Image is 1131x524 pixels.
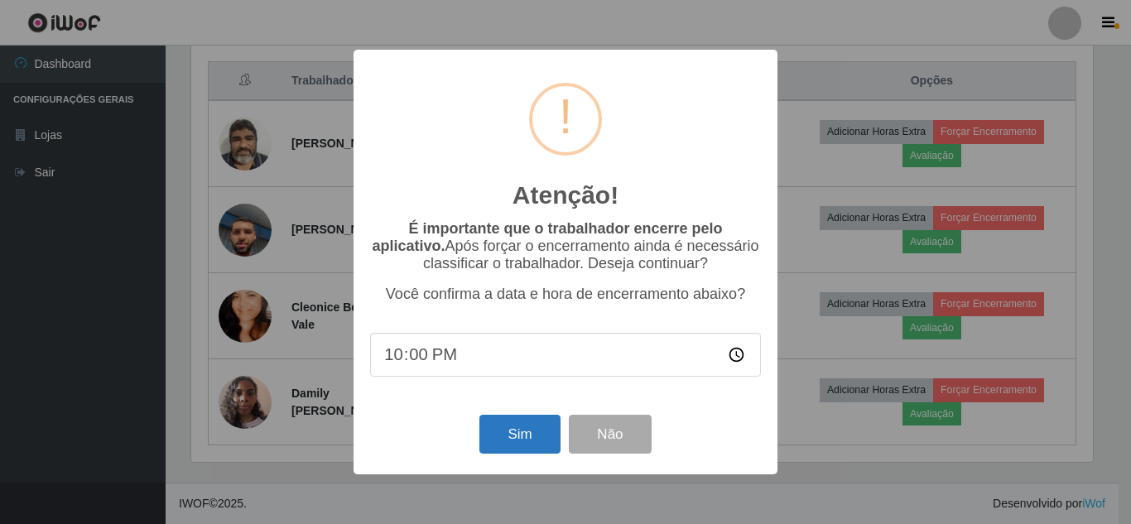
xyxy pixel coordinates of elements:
[513,180,618,210] h2: Atenção!
[372,220,722,254] b: É importante que o trabalhador encerre pelo aplicativo.
[569,415,651,454] button: Não
[370,286,761,303] p: Você confirma a data e hora de encerramento abaixo?
[370,220,761,272] p: Após forçar o encerramento ainda é necessário classificar o trabalhador. Deseja continuar?
[479,415,560,454] button: Sim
